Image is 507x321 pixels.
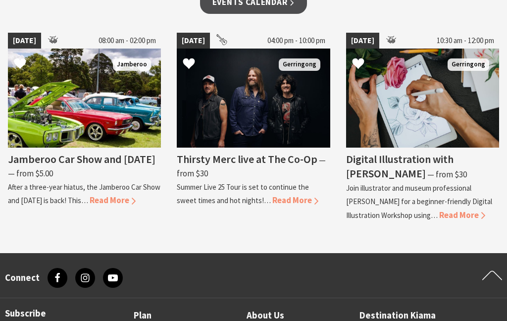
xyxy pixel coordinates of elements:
[272,195,318,206] span: Read More
[177,49,330,148] img: Band photo
[262,33,330,49] span: 04:00 pm - 10:00 pm
[8,49,161,148] img: Jamberoo Car Show
[346,49,499,148] img: Woman's hands sketching an illustration of a rose on an iPad with a digital stylus
[177,152,317,166] h4: Thirsty Merc live at The Co-Op
[342,48,374,81] button: Click to Favourite Digital Illustration with Daniela Franza
[346,33,379,49] span: [DATE]
[346,183,492,219] p: Join illustrator and museum professional [PERSON_NAME] for a beginner-friendly Digital Illustrati...
[90,195,136,206] span: Read More
[439,210,485,220] span: Read More
[346,33,499,222] a: [DATE] 10:30 am - 12:00 pm Woman's hands sketching an illustration of a rose on an iPad with a di...
[94,33,161,49] span: 08:00 am - 02:00 pm
[177,182,309,205] p: Summer Live 25 Tour is set to continue the sweet times and hot nights!…
[177,33,330,222] a: [DATE] 04:00 pm - 10:00 pm Band photo Gerringong Thirsty Merc live at The Co-Op ⁠— from $30 Summe...
[177,33,210,49] span: [DATE]
[8,182,160,205] p: After a three-year hiatus, the Jamberoo Car Show and [DATE] is back! This…
[8,33,161,222] a: [DATE] 08:00 am - 02:00 pm Jamberoo Car Show Jamberoo Jamberoo Car Show and [DATE] ⁠— from $5.00 ...
[5,272,40,284] h3: Connect
[4,48,36,81] button: Click to Favourite Jamberoo Car Show and Family Day
[8,152,155,166] h4: Jamberoo Car Show and [DATE]
[5,308,109,320] h3: Subscribe
[346,152,454,180] h4: Digital Illustration with [PERSON_NAME]
[432,33,499,49] span: 10:30 am - 12:00 pm
[173,48,205,81] button: Click to Favourite Thirsty Merc live at The Co-Op
[113,58,151,71] span: Jamberoo
[427,169,467,180] span: ⁠— from $30
[448,58,489,71] span: Gerringong
[8,168,53,179] span: ⁠— from $5.00
[279,58,320,71] span: Gerringong
[8,33,41,49] span: [DATE]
